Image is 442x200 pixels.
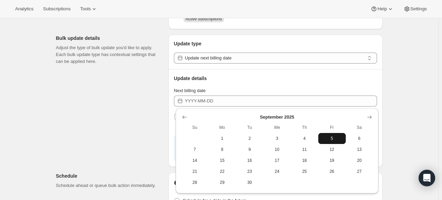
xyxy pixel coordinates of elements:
div: Open Intercom Messenger [419,170,435,186]
span: 24 [266,169,288,174]
th: Tuesday [236,122,263,133]
button: Thursday September 11 2025 [291,144,318,155]
p: Schedule ahead or queue bulk action immediately. [56,182,163,189]
span: Fr [321,125,343,130]
span: Analytics [15,6,33,12]
button: Tuesday September 9 2025 [236,144,263,155]
span: 5 [321,136,343,141]
span: Help [377,6,387,12]
span: Tools [80,6,91,12]
span: Active subscriptions [186,16,222,21]
span: 29 [211,180,233,185]
button: Wednesday September 24 2025 [263,166,291,177]
span: 10 [266,147,288,152]
button: Sunday September 7 2025 [181,144,209,155]
button: Sunday September 28 2025 [181,177,209,188]
span: 30 [239,180,261,185]
button: Subscriptions [39,4,75,14]
button: Monday September 1 2025 [209,133,236,144]
th: Friday [318,122,346,133]
p: Schedule [56,173,163,179]
button: Friday September 12 2025 [318,144,346,155]
span: Su [184,125,206,130]
span: 15 [211,158,233,163]
button: Monday September 29 2025 [209,177,236,188]
span: 20 [349,158,371,163]
span: 28 [184,180,206,185]
button: Saturday September 20 2025 [346,155,373,166]
button: Thursday September 4 2025 [291,133,318,144]
th: Sunday [181,122,209,133]
input: YYYY-MM-DD [185,96,377,107]
th: Thursday [291,122,318,133]
button: Sunday September 21 2025 [181,166,209,177]
button: Wednesday September 17 2025 [263,155,291,166]
button: Friday September 26 2025 [318,166,346,177]
p: Update details [174,75,377,82]
button: Show next month, October 2025 [365,112,374,122]
button: Monday September 8 2025 [209,144,236,155]
span: Mo [211,125,233,130]
button: Friday September 19 2025 [318,155,346,166]
span: 4 [294,136,316,141]
button: Analytics [11,4,37,14]
span: 21 [184,169,206,174]
button: Wednesday September 10 2025 [263,144,291,155]
span: 18 [294,158,316,163]
th: Wednesday [263,122,291,133]
span: Subscriptions [43,6,70,12]
span: 6 [349,136,371,141]
button: Tuesday September 23 2025 [236,166,263,177]
span: 23 [239,169,261,174]
th: Saturday [346,122,373,133]
span: 17 [266,158,288,163]
span: 27 [349,169,371,174]
span: 7 [184,147,206,152]
span: 25 [294,169,316,174]
button: Saturday September 6 2025 [346,133,373,144]
button: Tuesday September 30 2025 [236,177,263,188]
button: Saturday September 27 2025 [346,166,373,177]
span: 19 [321,158,343,163]
span: We [266,125,288,130]
p: Bulk update details [56,35,163,42]
span: 22 [211,169,233,174]
span: Settings [410,6,427,12]
button: Settings [399,4,431,14]
span: 3 [266,136,288,141]
button: Show previous month, August 2025 [180,112,189,122]
span: 9 [239,147,261,152]
p: Update type [174,40,377,47]
span: 1 [211,136,233,141]
span: 14 [184,158,206,163]
span: 26 [321,169,343,174]
button: Sunday September 14 2025 [181,155,209,166]
button: Monday September 22 2025 [209,166,236,177]
span: 12 [321,147,343,152]
button: Wednesday September 3 2025 [263,133,291,144]
span: 11 [294,147,316,152]
span: 8 [211,147,233,152]
span: 2 [239,136,261,141]
button: Monday September 15 2025 [209,155,236,166]
button: Thursday September 25 2025 [291,166,318,177]
button: Friday September 5 2025 [318,133,346,144]
button: Tuesday September 2 2025 [236,133,263,144]
button: Tools [76,4,102,14]
span: Next billing date [174,88,206,93]
button: Help [366,4,398,14]
span: 16 [239,158,261,163]
span: Tu [239,125,261,130]
span: Th [294,125,316,130]
span: 13 [349,147,371,152]
p: Adjust the type of bulk update you'd like to apply. Each bulk update type has contextual settings... [56,44,163,65]
button: Tuesday September 16 2025 [236,155,263,166]
button: Thursday September 18 2025 [291,155,318,166]
span: Sa [349,125,371,130]
th: Monday [209,122,236,133]
button: Saturday September 13 2025 [346,144,373,155]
